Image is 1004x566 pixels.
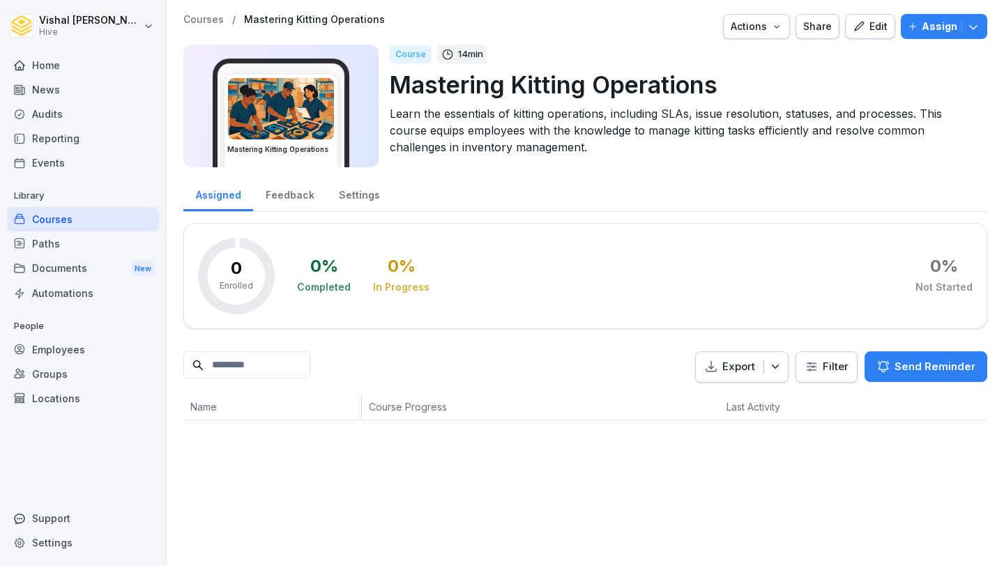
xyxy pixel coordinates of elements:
[7,256,159,282] div: Documents
[310,258,338,275] div: 0 %
[390,45,432,63] div: Course
[369,399,578,414] p: Course Progress
[7,315,159,337] p: People
[895,359,975,374] p: Send Reminder
[183,176,253,211] a: Assigned
[7,362,159,386] a: Groups
[39,15,141,26] p: Vishal [PERSON_NAME]
[727,399,824,414] p: Last Activity
[796,14,839,39] button: Share
[190,399,354,414] p: Name
[865,351,987,382] button: Send Reminder
[922,19,957,34] p: Assign
[915,280,973,294] div: Not Started
[388,258,416,275] div: 0 %
[253,176,326,211] a: Feedback
[373,280,429,294] div: In Progress
[731,19,782,34] div: Actions
[7,506,159,530] div: Support
[7,207,159,231] a: Courses
[7,151,159,175] a: Events
[390,105,976,155] p: Learn the essentials of kitting operations, including SLAs, issue resolution, statuses, and proce...
[803,19,832,34] div: Share
[297,280,351,294] div: Completed
[7,337,159,362] a: Employees
[7,77,159,102] a: News
[231,260,242,277] p: 0
[390,67,976,102] p: Mastering Kitting Operations
[695,351,789,383] button: Export
[722,359,755,375] p: Export
[232,14,236,26] p: /
[845,14,895,39] button: Edit
[7,53,159,77] a: Home
[244,14,385,26] a: Mastering Kitting Operations
[228,78,334,139] img: tjh8e7lxbtqfiykh70cq83wv.png
[326,176,392,211] a: Settings
[7,386,159,411] a: Locations
[7,281,159,305] a: Automations
[901,14,987,39] button: Assign
[183,14,224,26] a: Courses
[131,261,155,277] div: New
[227,144,335,155] h3: Mastering Kitting Operations
[796,352,857,382] button: Filter
[853,19,888,34] div: Edit
[7,102,159,126] a: Audits
[7,185,159,207] p: Library
[39,27,141,37] p: Hive
[805,360,849,374] div: Filter
[930,258,958,275] div: 0 %
[7,231,159,256] a: Paths
[7,530,159,555] a: Settings
[723,14,790,39] button: Actions
[7,256,159,282] a: DocumentsNew
[220,280,253,292] p: Enrolled
[7,126,159,151] a: Reporting
[458,47,483,61] p: 14 min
